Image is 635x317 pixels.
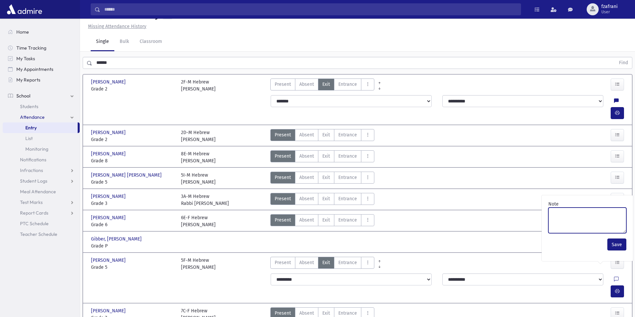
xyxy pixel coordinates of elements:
[338,195,357,202] span: Entrance
[299,310,314,317] span: Absent
[91,129,127,136] span: [PERSON_NAME]
[91,221,174,228] span: Grade 6
[3,186,80,197] a: Meal Attendance
[91,214,127,221] span: [PERSON_NAME]
[91,172,163,179] span: [PERSON_NAME] [PERSON_NAME]
[114,33,134,51] a: Bulk
[91,157,174,164] span: Grade 8
[16,77,40,83] span: My Reports
[3,53,80,64] a: My Tasks
[3,144,80,154] a: Monitoring
[16,93,30,99] span: School
[275,174,291,181] span: Present
[299,217,314,224] span: Absent
[91,242,174,249] span: Grade P
[3,154,80,165] a: Notifications
[270,150,374,164] div: AttTypes
[270,257,374,271] div: AttTypes
[270,79,374,92] div: AttTypes
[91,179,174,186] span: Grade 5
[299,131,314,138] span: Absent
[299,259,314,266] span: Absent
[299,81,314,88] span: Absent
[338,131,357,138] span: Entrance
[25,135,33,141] span: List
[322,81,330,88] span: Exit
[275,153,291,160] span: Present
[601,4,618,9] span: fzafrani
[270,129,374,143] div: AttTypes
[322,195,330,202] span: Exit
[322,153,330,160] span: Exit
[16,45,46,51] span: Time Tracking
[181,214,216,228] div: 6E-F Hebrew [PERSON_NAME]
[25,125,37,131] span: Entry
[134,33,167,51] a: Classroom
[3,208,80,218] a: Report Cards
[88,24,146,29] u: Missing Attendance History
[299,195,314,202] span: Absent
[322,174,330,181] span: Exit
[275,81,291,88] span: Present
[3,197,80,208] a: Test Marks
[100,3,521,15] input: Search
[3,122,78,133] a: Entry
[181,257,216,271] div: 5F-M Hebrew [PERSON_NAME]
[16,66,53,72] span: My Appointments
[299,174,314,181] span: Absent
[615,57,632,69] button: Find
[181,172,216,186] div: 5I-M Hebrew [PERSON_NAME]
[270,214,374,228] div: AttTypes
[181,193,229,207] div: 3A-M Hebrew Rabbi [PERSON_NAME]
[338,174,357,181] span: Entrance
[338,217,357,224] span: Entrance
[16,56,35,62] span: My Tasks
[91,85,174,92] span: Grade 2
[3,165,80,176] a: Infractions
[91,200,174,207] span: Grade 3
[3,75,80,85] a: My Reports
[91,257,127,264] span: [PERSON_NAME]
[20,199,43,205] span: Test Marks
[20,231,57,237] span: Teacher Schedule
[91,33,114,51] a: Single
[607,238,626,250] button: Save
[270,193,374,207] div: AttTypes
[3,101,80,112] a: Students
[20,210,48,216] span: Report Cards
[16,29,29,35] span: Home
[91,307,127,314] span: [PERSON_NAME]
[322,310,330,317] span: Exit
[91,150,127,157] span: [PERSON_NAME]
[270,172,374,186] div: AttTypes
[275,217,291,224] span: Present
[3,112,80,122] a: Attendance
[3,90,80,101] a: School
[91,264,174,271] span: Grade 5
[91,193,127,200] span: [PERSON_NAME]
[91,236,143,242] span: Gibber, [PERSON_NAME]
[322,217,330,224] span: Exit
[275,195,291,202] span: Present
[3,229,80,239] a: Teacher Schedule
[5,3,44,16] img: AdmirePro
[25,146,48,152] span: Monitoring
[548,201,559,208] label: Note
[338,81,357,88] span: Entrance
[3,218,80,229] a: PTC Schedule
[3,27,80,37] a: Home
[299,153,314,160] span: Absent
[3,176,80,186] a: Student Logs
[3,43,80,53] a: Time Tracking
[3,64,80,75] a: My Appointments
[275,131,291,138] span: Present
[91,136,174,143] span: Grade 2
[601,9,618,15] span: User
[20,167,43,173] span: Infractions
[20,189,56,195] span: Meal Attendance
[275,310,291,317] span: Present
[322,131,330,138] span: Exit
[20,103,38,109] span: Students
[338,153,357,160] span: Entrance
[20,157,46,163] span: Notifications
